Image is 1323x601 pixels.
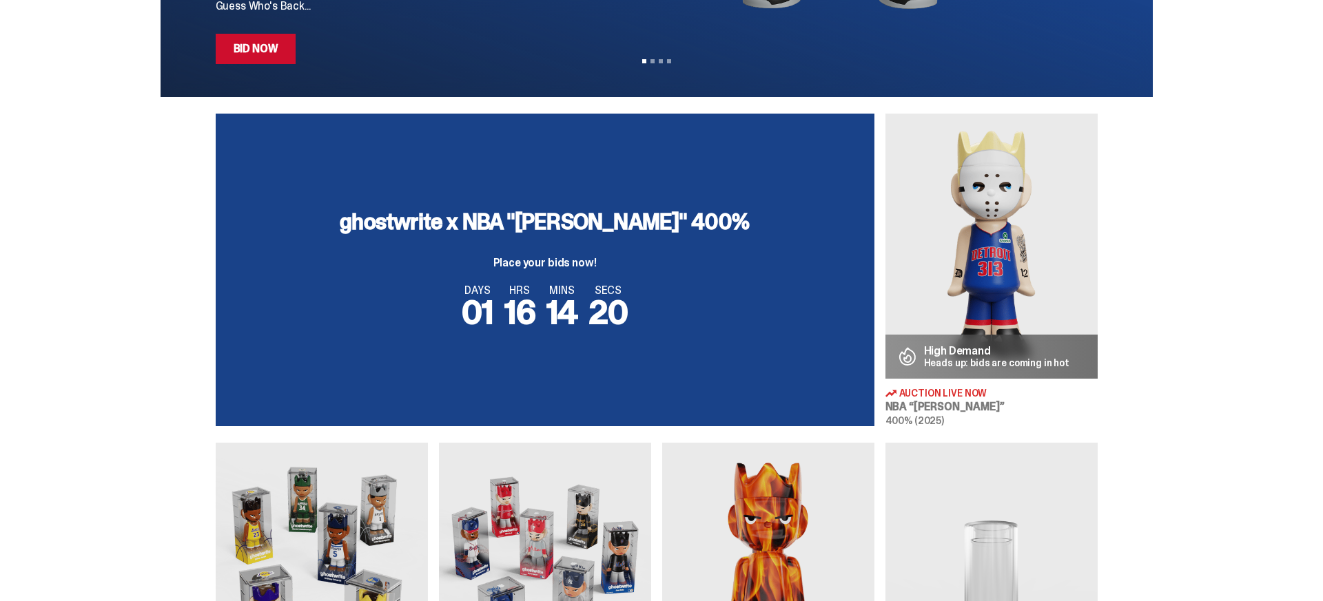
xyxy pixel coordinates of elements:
p: Place your bids now! [340,257,749,268]
span: 20 [588,291,628,334]
span: Auction Live Now [899,388,987,398]
span: SECS [588,285,628,296]
span: 16 [504,291,535,334]
span: 14 [546,291,578,334]
span: 400% (2025) [885,414,944,427]
button: View slide 3 [659,59,663,63]
h3: NBA “[PERSON_NAME]” [885,401,1098,412]
a: Bid Now [216,34,296,64]
a: Eminem High Demand Heads up: bids are coming in hot Auction Live Now [885,114,1098,426]
span: DAYS [462,285,493,296]
button: View slide 4 [667,59,671,63]
p: Heads up: bids are coming in hot [924,358,1070,368]
p: High Demand [924,346,1070,357]
button: View slide 1 [642,59,646,63]
p: Guess Who's Back... [216,1,583,12]
button: View slide 2 [650,59,655,63]
img: Eminem [885,114,1098,379]
span: MINS [546,285,578,296]
span: 01 [462,291,493,334]
h3: ghostwrite x NBA "[PERSON_NAME]" 400% [340,211,749,233]
span: HRS [504,285,535,296]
